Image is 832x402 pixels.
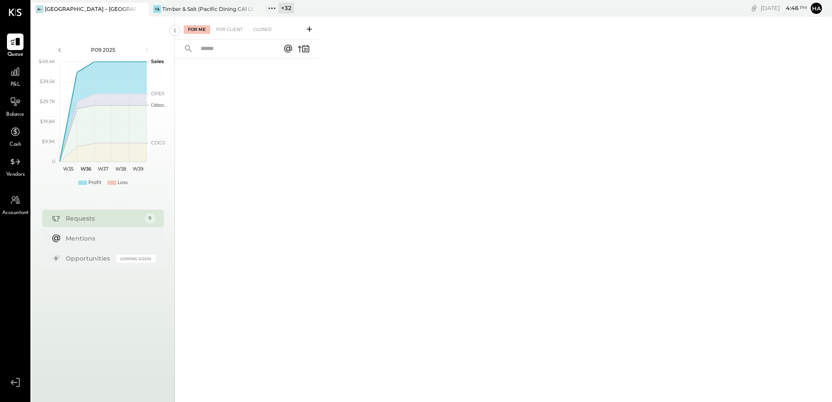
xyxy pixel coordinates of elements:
a: Cash [0,124,30,149]
div: Profit [88,179,101,186]
span: Vendors [6,171,25,179]
text: Sales [151,58,164,64]
div: Loss [117,179,127,186]
span: P&L [10,81,20,89]
a: Vendors [0,154,30,179]
div: For Client [212,25,247,34]
div: Requests [66,214,141,223]
div: Closed [249,25,276,34]
text: W38 [115,166,126,172]
text: $39.5K [40,78,55,84]
text: 0 [52,158,55,164]
span: Cash [10,141,21,149]
text: Occu... [151,102,166,108]
a: Balance [0,94,30,119]
span: Accountant [2,209,29,217]
div: copy link [750,3,758,13]
div: Opportunities [66,254,112,263]
button: Ha [809,1,823,15]
div: For Me [184,25,210,34]
a: Queue [0,33,30,59]
text: W36 [80,166,91,172]
text: $19.8K [40,118,55,124]
div: Timber & Salt (Pacific Dining CA1 LLC) [162,5,253,13]
text: OPEX [151,90,165,97]
div: Mentions [66,234,151,243]
text: W37 [98,166,108,172]
div: 9 [145,213,155,224]
text: COGS [151,140,165,146]
div: [DATE] [761,4,807,12]
div: T& [153,5,161,13]
a: Accountant [0,192,30,217]
div: P09 2025 [66,46,140,54]
text: $9.9K [42,138,55,144]
a: P&L [0,64,30,89]
text: $29.7K [40,98,55,104]
div: + 32 [278,3,294,13]
span: Balance [6,111,24,119]
text: $49.4K [39,58,55,64]
text: W35 [63,166,74,172]
div: A– [36,5,44,13]
div: [GEOGRAPHIC_DATA] – [GEOGRAPHIC_DATA] [45,5,136,13]
span: Queue [7,51,23,59]
div: Coming Soon [116,255,155,263]
text: W39 [132,166,143,172]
